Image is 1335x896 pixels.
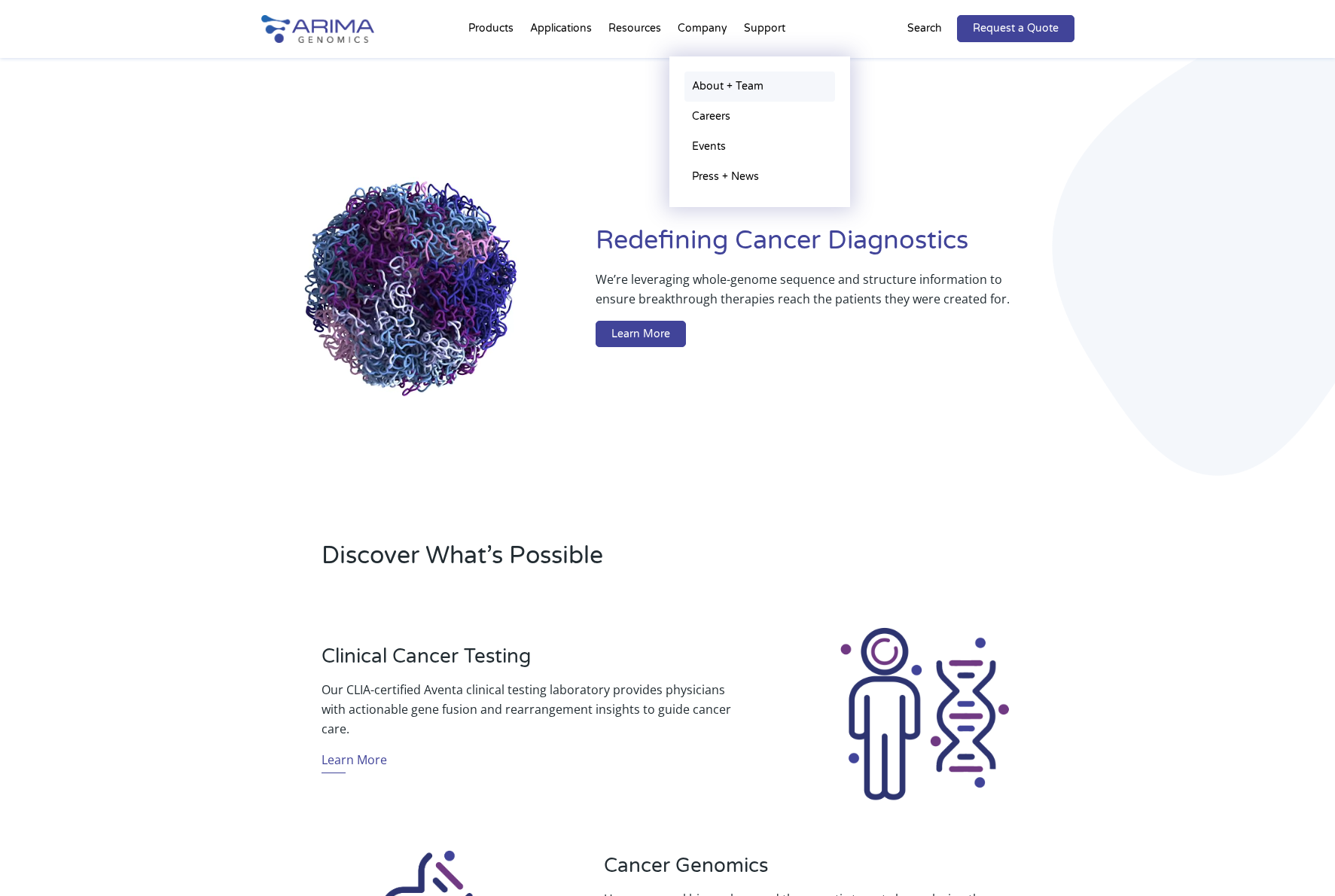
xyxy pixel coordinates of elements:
img: Arima-Genomics-logo [261,15,374,43]
p: Our CLIA-certified Aventa clinical testing laboratory provides physicians with actionable gene fu... [322,680,731,739]
a: About + Team [684,72,835,102]
a: Press + News [684,162,835,192]
h2: Discover What’s Possible [322,539,860,584]
img: Clinical Testing Icon [835,625,1014,804]
h3: Clinical Cancer Testing [322,645,731,680]
a: Request a Quote [957,15,1074,42]
iframe: Chat Widget [1260,824,1335,896]
h1: Redefining Cancer Diagnostics [596,224,1074,270]
a: Learn More [322,750,387,773]
a: Learn More [596,321,686,348]
a: Events [684,132,835,162]
p: Search [907,19,942,38]
h3: Cancer Genomics [604,854,1013,889]
a: Careers [684,102,835,132]
p: We’re leveraging whole-genome sequence and structure information to ensure breakthrough therapies... [596,270,1013,321]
